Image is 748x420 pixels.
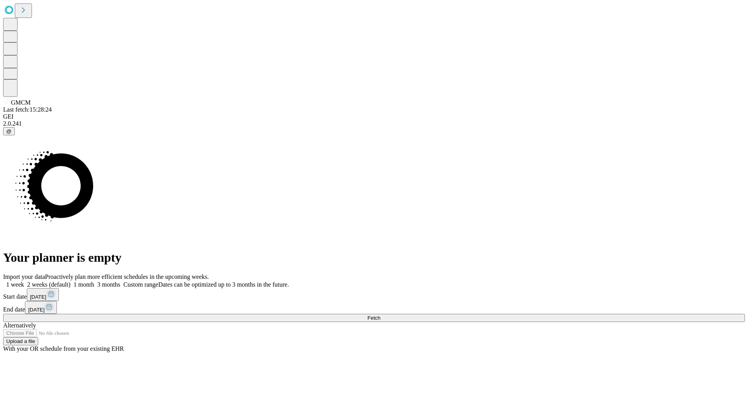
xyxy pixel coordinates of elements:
[28,307,44,313] span: [DATE]
[3,113,745,120] div: GEI
[74,281,94,288] span: 1 month
[11,99,31,106] span: GMCM
[6,281,24,288] span: 1 week
[3,345,124,352] span: With your OR schedule from your existing EHR
[3,120,745,127] div: 2.0.241
[3,273,45,280] span: Import your data
[45,273,209,280] span: Proactively plan more efficient schedules in the upcoming weeks.
[3,322,36,329] span: Alternatively
[6,128,12,134] span: @
[27,288,59,301] button: [DATE]
[30,294,46,300] span: [DATE]
[3,288,745,301] div: Start date
[25,301,57,314] button: [DATE]
[3,337,38,345] button: Upload a file
[3,301,745,314] div: End date
[158,281,289,288] span: Dates can be optimized up to 3 months in the future.
[367,315,380,321] span: Fetch
[97,281,120,288] span: 3 months
[3,314,745,322] button: Fetch
[3,127,15,135] button: @
[3,106,52,113] span: Last fetch: 15:28:24
[123,281,158,288] span: Custom range
[3,250,745,265] h1: Your planner is empty
[27,281,71,288] span: 2 weeks (default)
